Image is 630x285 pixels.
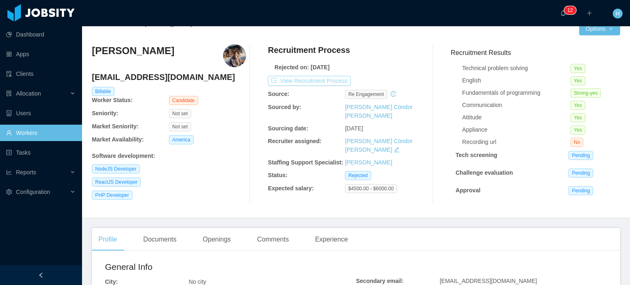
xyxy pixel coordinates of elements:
a: [PERSON_NAME] Cóndor [PERSON_NAME] [345,104,413,119]
div: Appliance [462,125,571,134]
span: [DATE] [345,125,363,132]
i: icon: line-chart [6,169,12,175]
b: City: [105,278,118,285]
b: Market Availability: [92,136,144,143]
a: icon: profileTasks [6,144,75,161]
i: icon: bell [560,10,566,16]
h4: Recruitment Process [268,44,350,56]
b: Staffing Support Specialist: [268,159,343,166]
b: Recruiter assigned: [268,138,322,144]
div: Fundamentals of programming [462,89,571,97]
b: Software development : [92,153,155,159]
h2: General Info [105,260,356,274]
button: icon: exportView Recruitment Process [268,76,351,86]
div: Communication [462,101,571,109]
a: icon: userWorkers [6,125,75,141]
a: icon: robotUsers [6,105,75,121]
i: icon: setting [6,189,12,195]
div: Recording url [462,138,571,146]
img: 8a310b3e-87c0-4ee2-8c4d-7c103cf15829.jpeg [223,44,246,67]
i: icon: history [390,91,396,97]
span: Pending [568,186,593,195]
span: PHP Developer [92,191,132,200]
span: Strong-yes [571,89,601,98]
b: Expected salary: [268,185,313,192]
span: Not set [169,122,191,131]
div: Experience [308,228,354,251]
b: Market Seniority: [92,123,139,130]
span: Yes [571,101,585,110]
button: Optionsicon: down [579,22,620,35]
a: [PERSON_NAME] Cóndor [PERSON_NAME] [345,138,413,153]
strong: Challenge evaluation [456,169,513,176]
span: Allocation [16,90,41,97]
span: ReactJS Developer [92,178,141,187]
div: Profile [92,228,123,251]
i: icon: solution [6,91,12,96]
strong: Tech screening [456,152,498,158]
div: English [462,76,571,85]
span: Yes [571,76,585,85]
span: Billable [92,87,114,96]
span: re engagement [345,90,387,99]
b: Sourced by: [268,104,301,110]
div: Documents [137,228,183,251]
h4: [EMAIL_ADDRESS][DOMAIN_NAME] [92,71,246,83]
span: Reports [16,169,36,176]
strong: Approval [456,187,481,194]
h3: Recruitment Results [451,48,620,58]
span: [EMAIL_ADDRESS][DOMAIN_NAME] [440,278,537,284]
div: Attitude [462,113,571,122]
a: icon: exportView Recruitment Process [268,78,351,84]
span: Yes [571,125,585,135]
span: Yes [571,113,585,122]
b: Source: [268,91,289,97]
b: Status: [268,172,287,178]
a: icon: pie-chartDashboard [6,26,75,43]
span: No [571,138,583,147]
span: Pending [568,151,593,160]
span: H [616,9,620,18]
p: 1 [567,6,570,14]
h3: [PERSON_NAME] [92,44,174,57]
i: icon: plus [587,10,592,16]
b: Secondary email: [356,278,404,284]
span: Yes [571,64,585,73]
b: Rejected on: [DATE] [274,64,329,71]
span: Candidate [169,96,198,105]
span: Rejected [345,171,371,180]
span: Pending [568,169,593,178]
span: Not set [169,109,191,118]
span: NodeJS Developer [92,164,140,173]
b: Seniority: [92,110,119,116]
div: Openings [196,228,237,251]
p: 2 [570,6,573,14]
b: Worker Status: [92,97,132,103]
b: Sourcing date: [268,125,308,132]
a: icon: auditClients [6,66,75,82]
span: Configuration [16,189,50,195]
span: America [169,135,194,144]
i: icon: edit [394,147,399,153]
sup: 12 [564,6,576,14]
span: No city [189,278,206,285]
div: Comments [251,228,295,251]
a: icon: appstoreApps [6,46,75,62]
div: Technical problem solving [462,64,571,73]
span: $4500.00 - $6000.00 [345,184,397,193]
a: [PERSON_NAME] [345,159,392,166]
